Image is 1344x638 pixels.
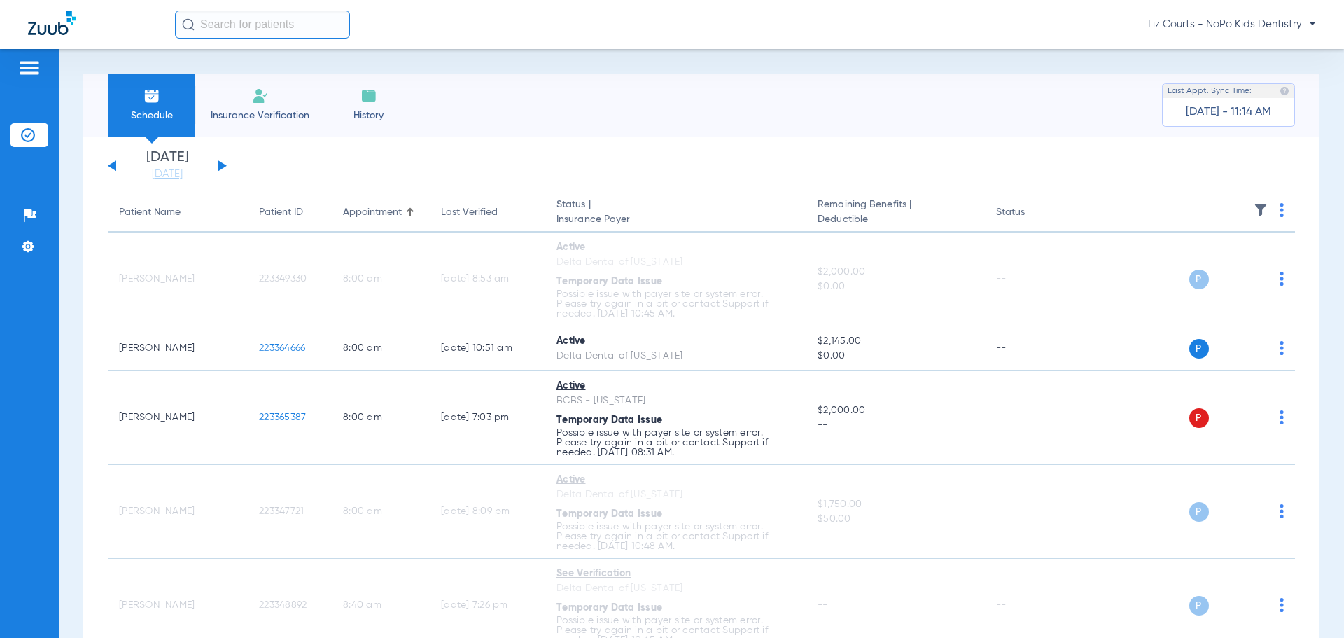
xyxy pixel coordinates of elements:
span: [DATE] - 11:14 AM [1186,105,1271,119]
div: Patient Name [119,205,237,220]
input: Search for patients [175,11,350,39]
span: P [1189,408,1209,428]
img: hamburger-icon [18,60,41,76]
img: group-dot-blue.svg [1280,272,1284,286]
td: 8:00 AM [332,233,430,326]
p: Possible issue with payer site or system error. Please try again in a bit or contact Support if n... [556,289,795,319]
div: Delta Dental of [US_STATE] [556,487,795,502]
div: Delta Dental of [US_STATE] [556,255,795,270]
span: History [335,109,402,123]
img: group-dot-blue.svg [1280,341,1284,355]
div: Active [556,379,795,394]
div: Last Verified [441,205,534,220]
span: $50.00 [818,512,973,527]
td: 8:00 AM [332,465,430,559]
img: filter.svg [1254,203,1268,217]
p: Possible issue with payer site or system error. Please try again in a bit or contact Support if n... [556,428,795,457]
span: -- [818,600,828,610]
span: Temporary Data Issue [556,509,662,519]
td: [PERSON_NAME] [108,371,248,465]
span: Temporary Data Issue [556,415,662,425]
span: P [1189,596,1209,616]
th: Remaining Benefits | [806,193,984,233]
iframe: Chat Widget [1274,571,1344,638]
td: 8:00 AM [332,371,430,465]
span: $0.00 [818,349,973,363]
div: Active [556,473,795,487]
span: Deductible [818,212,973,227]
span: 223348892 [259,600,307,610]
td: -- [985,326,1079,371]
td: [PERSON_NAME] [108,465,248,559]
span: 223349330 [259,274,307,284]
div: Delta Dental of [US_STATE] [556,581,795,596]
td: -- [985,371,1079,465]
th: Status | [545,193,806,233]
span: $2,000.00 [818,403,973,418]
img: last sync help info [1280,86,1289,96]
div: Active [556,240,795,255]
img: group-dot-blue.svg [1280,504,1284,518]
td: [PERSON_NAME] [108,233,248,326]
span: Temporary Data Issue [556,603,662,613]
span: $0.00 [818,279,973,294]
span: Schedule [118,109,185,123]
span: Insurance Payer [556,212,795,227]
img: Schedule [143,88,160,104]
div: Patient ID [259,205,321,220]
span: $2,145.00 [818,334,973,349]
span: 223364666 [259,343,305,353]
td: -- [985,233,1079,326]
span: P [1189,502,1209,522]
td: 8:00 AM [332,326,430,371]
span: Temporary Data Issue [556,277,662,286]
span: Liz Courts - NoPo Kids Dentistry [1148,18,1316,32]
span: -- [818,418,973,433]
span: 223365387 [259,412,306,422]
div: Delta Dental of [US_STATE] [556,349,795,363]
div: BCBS - [US_STATE] [556,394,795,408]
div: Last Verified [441,205,498,220]
img: group-dot-blue.svg [1280,203,1284,217]
div: Patient Name [119,205,181,220]
img: Search Icon [182,18,195,31]
td: [DATE] 8:53 AM [430,233,545,326]
div: Patient ID [259,205,303,220]
td: [DATE] 7:03 PM [430,371,545,465]
div: Appointment [343,205,419,220]
p: Possible issue with payer site or system error. Please try again in a bit or contact Support if n... [556,522,795,551]
td: [PERSON_NAME] [108,326,248,371]
span: P [1189,339,1209,359]
th: Status [985,193,1079,233]
td: [DATE] 10:51 AM [430,326,545,371]
a: [DATE] [125,167,209,181]
span: $1,750.00 [818,497,973,512]
span: Last Appt. Sync Time: [1168,84,1252,98]
div: Appointment [343,205,402,220]
span: 223347721 [259,506,304,516]
span: Insurance Verification [206,109,314,123]
td: -- [985,465,1079,559]
img: Manual Insurance Verification [252,88,269,104]
div: Active [556,334,795,349]
span: $2,000.00 [818,265,973,279]
span: P [1189,270,1209,289]
li: [DATE] [125,151,209,181]
img: History [360,88,377,104]
img: group-dot-blue.svg [1280,410,1284,424]
td: [DATE] 8:09 PM [430,465,545,559]
img: Zuub Logo [28,11,76,35]
div: See Verification [556,567,795,581]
